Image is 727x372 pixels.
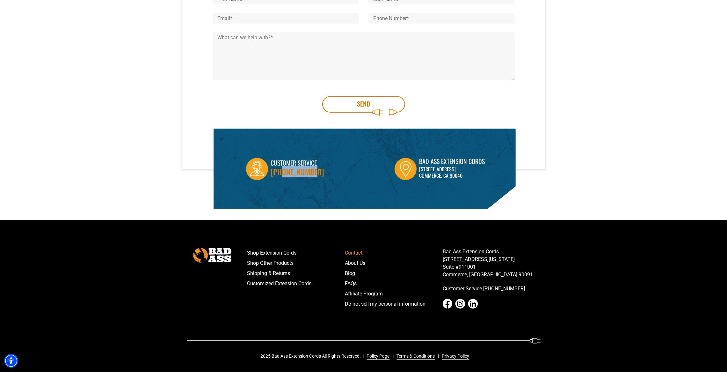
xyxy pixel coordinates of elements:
[443,248,541,279] p: Bad Ass Extension Cords [STREET_ADDRESS][US_STATE] Suite #911001 Commerce, [GEOGRAPHIC_DATA] 90091
[247,258,345,268] a: Shop Other Products
[247,268,345,279] a: Shipping & Returns
[468,299,478,309] a: LinkedIn - open in a new tab
[440,353,469,360] a: Privacy Policy
[345,279,443,289] a: FAQs
[345,289,443,299] a: Affiliate Program
[345,258,443,268] a: About Us
[261,353,474,360] div: 2025 Bad Ass Extension Cords All Rights Reserved.
[271,166,324,177] a: call 833-674-1699
[322,96,405,113] button: Send
[345,299,443,309] a: Do not sell my personal information
[443,284,541,294] a: call 833-674-1699
[345,268,443,279] a: Blog
[246,158,268,180] img: Customer Service
[364,353,390,360] a: Policy Page
[4,354,18,368] div: Accessibility Menu
[419,156,485,166] div: Bad Ass Extension Cords
[271,158,324,168] div: Customer Service
[193,248,231,262] img: Bad Ass Extension Cords
[419,166,485,179] p: [STREET_ADDRESS] Commerce, CA 90040
[395,158,417,180] img: Bad Ass Extension Cords
[247,248,345,258] a: Shop Extension Cords
[443,299,452,309] a: Facebook - open in a new tab
[345,248,443,258] a: Contact
[455,299,465,309] a: Instagram - open in a new tab
[247,279,345,289] a: Customized Extension Cords
[394,353,435,360] a: Terms & Conditions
